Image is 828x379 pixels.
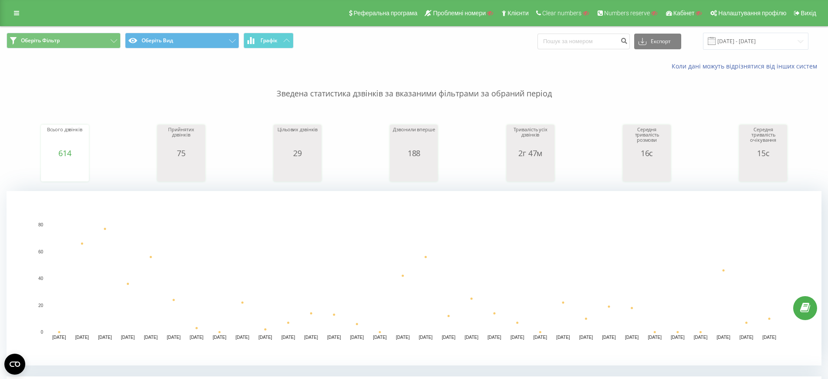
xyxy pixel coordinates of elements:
[634,34,681,49] button: Експорт
[43,149,87,157] div: 614
[556,335,570,340] text: [DATE]
[258,335,272,340] text: [DATE]
[537,34,630,49] input: Пошук за номером
[392,127,436,149] div: Дзвонили вперше
[534,335,547,340] text: [DATE]
[276,127,319,149] div: Цільових дзвінків
[740,335,754,340] text: [DATE]
[38,276,44,281] text: 40
[38,303,44,308] text: 20
[304,335,318,340] text: [DATE]
[718,10,786,17] span: Налаштування профілю
[442,335,456,340] text: [DATE]
[167,335,181,340] text: [DATE]
[392,149,436,157] div: 188
[672,62,821,70] a: Коли дані можуть відрізнятися вiд інших систем
[762,335,776,340] text: [DATE]
[4,354,25,375] button: Open CMP widget
[38,222,44,227] text: 80
[159,157,203,184] svg: A chart.
[144,335,158,340] text: [DATE]
[43,127,87,149] div: Всього дзвінків
[509,127,552,149] div: Тривалість усіх дзвінків
[741,157,785,184] svg: A chart.
[625,149,669,157] div: 16с
[236,335,250,340] text: [DATE]
[579,335,593,340] text: [DATE]
[350,335,364,340] text: [DATE]
[507,10,529,17] span: Клієнти
[801,10,816,17] span: Вихід
[75,335,89,340] text: [DATE]
[510,335,524,340] text: [DATE]
[260,38,277,44] span: Графік
[276,149,319,157] div: 29
[509,157,552,184] svg: A chart.
[7,71,821,99] p: Зведена статистика дзвінків за вказаними фільтрами за обраний період
[281,335,295,340] text: [DATE]
[694,335,708,340] text: [DATE]
[98,335,112,340] text: [DATE]
[433,10,486,17] span: Проблемні номери
[327,335,341,340] text: [DATE]
[625,157,669,184] svg: A chart.
[43,157,87,184] svg: A chart.
[21,37,60,44] span: Оберіть Фільтр
[625,127,669,149] div: Середня тривалість розмови
[7,191,821,365] svg: A chart.
[373,335,387,340] text: [DATE]
[625,335,639,340] text: [DATE]
[276,157,319,184] svg: A chart.
[213,335,226,340] text: [DATE]
[41,330,43,335] text: 0
[602,335,616,340] text: [DATE]
[52,335,66,340] text: [DATE]
[159,127,203,149] div: Прийнятих дзвінків
[604,10,650,17] span: Numbers reserve
[419,335,433,340] text: [DATE]
[396,335,410,340] text: [DATE]
[487,335,501,340] text: [DATE]
[509,149,552,157] div: 2г 47м
[159,149,203,157] div: 75
[741,149,785,157] div: 15с
[392,157,436,184] svg: A chart.
[673,10,695,17] span: Кабінет
[7,33,121,48] button: Оберіть Фільтр
[648,335,662,340] text: [DATE]
[125,33,239,48] button: Оберіть Вид
[542,10,581,17] span: Clear numbers
[716,335,730,340] text: [DATE]
[243,33,294,48] button: Графік
[121,335,135,340] text: [DATE]
[465,335,479,340] text: [DATE]
[190,335,204,340] text: [DATE]
[741,127,785,149] div: Середня тривалість очікування
[354,10,418,17] span: Реферальна програма
[671,335,685,340] text: [DATE]
[38,249,44,254] text: 60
